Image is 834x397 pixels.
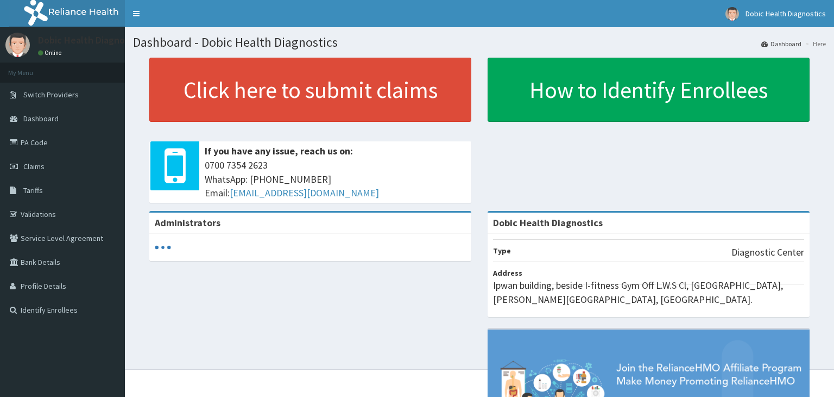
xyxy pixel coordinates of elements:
[205,145,353,157] b: If you have any issue, reach us on:
[761,39,801,48] a: Dashboard
[745,9,826,18] span: Dobic Health Diagnostics
[149,58,471,122] a: Click here to submit claims
[155,216,220,229] b: Administrators
[493,216,603,229] strong: Dobic Health Diagnostics
[38,49,64,57] a: Online
[230,187,379,199] a: [EMAIL_ADDRESS][DOMAIN_NAME]
[38,35,145,45] p: Dobic Health Diagnostics
[493,278,804,306] p: Ipwan building, beside I-fitness Gym Off L.W.S Cl, [GEOGRAPHIC_DATA], [PERSON_NAME][GEOGRAPHIC_DA...
[23,90,79,100] span: Switch Providers
[5,33,30,57] img: User Image
[23,162,45,171] span: Claims
[493,246,511,256] b: Type
[23,114,59,123] span: Dashboard
[23,185,43,195] span: Tariffs
[155,239,171,256] svg: audio-loading
[133,35,826,49] h1: Dashboard - Dobic Health Diagnostics
[803,39,826,48] li: Here
[205,158,466,200] span: 0700 7354 2623 WhatsApp: [PHONE_NUMBER] Email:
[493,268,522,278] b: Address
[488,58,810,122] a: How to Identify Enrollees
[725,7,739,21] img: User Image
[731,245,804,259] p: Diagnostic Center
